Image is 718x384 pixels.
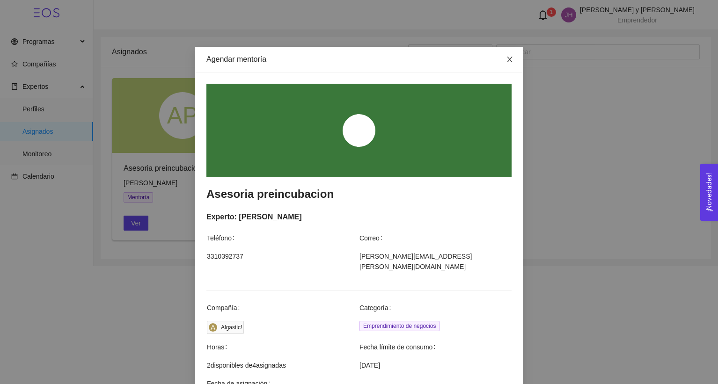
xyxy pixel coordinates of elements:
[206,54,512,65] div: Agendar mentoría
[506,56,513,63] span: close
[207,233,238,243] span: Teléfono
[700,164,718,221] button: Open Feedback Widget
[359,321,440,331] span: Emprendimiento de negocios
[497,47,523,73] button: Close
[221,323,242,332] div: Algastic!
[207,360,359,370] span: 2 disponibles de 4 asignadas
[206,187,512,202] h3: Asesoria preincubacion
[207,303,243,313] span: Compañía
[359,360,511,370] span: [DATE]
[359,233,386,243] span: Correo
[359,303,395,313] span: Categoría
[211,324,215,331] span: A
[206,211,512,223] div: Experto: [PERSON_NAME]
[207,251,359,261] span: 3310392737
[207,342,231,352] span: Horas
[359,342,439,352] span: Fecha límite de consumo
[359,251,511,272] span: [PERSON_NAME][EMAIL_ADDRESS][PERSON_NAME][DOMAIN_NAME]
